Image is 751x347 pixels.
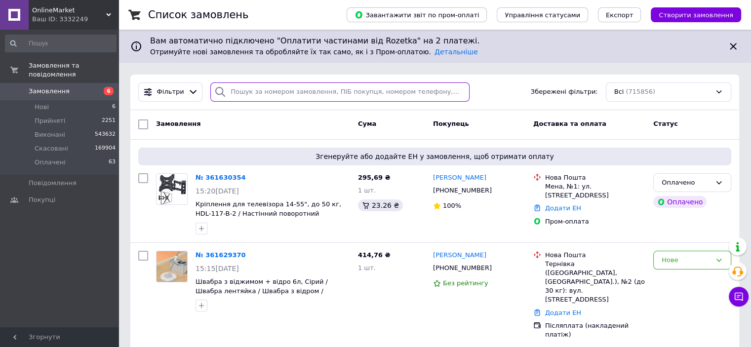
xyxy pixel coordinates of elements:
span: 295,69 ₴ [358,174,391,181]
div: Нове [662,255,711,266]
span: 6 [112,103,116,112]
span: 1 шт. [358,264,376,271]
a: Додати ЕН [545,309,581,316]
div: Тернівка ([GEOGRAPHIC_DATA], [GEOGRAPHIC_DATA].), №2 (до 30 кг): вул. [STREET_ADDRESS] [545,260,645,305]
span: Збережені фільтри: [531,87,598,97]
button: Завантажити звіт по пром-оплаті [347,7,487,22]
span: Вам автоматично підключено "Оплатити частинами від Rozetka" на 2 платежі. [150,36,719,47]
span: 1 шт. [358,187,376,194]
span: Покупець [433,120,469,127]
span: Отримуйте нові замовлення та обробляйте їх так само, як і з Пром-оплатою. [150,48,478,56]
span: Згенеруйте або додайте ЕН у замовлення, щоб отримати оплату [142,152,727,161]
a: Додати ЕН [545,204,581,212]
div: Мена, №1: ул. [STREET_ADDRESS] [545,182,645,200]
span: 15:20[DATE] [196,187,239,195]
span: Покупці [29,195,55,204]
a: [PERSON_NAME] [433,251,486,260]
span: 63 [109,158,116,167]
a: № 361630354 [196,174,246,181]
div: Нова Пошта [545,251,645,260]
span: 15:15[DATE] [196,265,239,272]
span: (715856) [626,88,655,95]
span: Нові [35,103,49,112]
span: 169904 [95,144,116,153]
span: 2251 [102,116,116,125]
a: Фото товару [156,173,188,205]
span: 6 [104,87,114,95]
span: 100% [443,202,461,209]
span: Створити замовлення [659,11,733,19]
span: Виконані [35,130,65,139]
a: [PERSON_NAME] [433,173,486,183]
span: Оплачені [35,158,66,167]
span: Статус [653,120,678,127]
div: Оплачено [653,196,707,208]
a: Кріплення для телевізора 14-55", до 50 кг, HDL-117-B-2 / Настінний поворотний кронштейн для телев... [196,200,341,226]
span: Замовлення та повідомлення [29,61,119,79]
span: 414,76 ₴ [358,251,391,259]
span: Прийняті [35,116,65,125]
span: Без рейтингу [443,279,488,287]
a: Фото товару [156,251,188,282]
div: 23.26 ₴ [358,199,403,211]
img: Фото товару [157,174,187,204]
a: Детальніше [435,48,478,56]
a: Швабра з віджимом + відро 6л, Сірий / Швабра лентяйка / Швабра з відром / Швабра лентяйка / Швабр... [196,278,346,304]
div: Післяплата (накладений платіж) [545,321,645,339]
button: Управління статусами [497,7,588,22]
span: Завантажити звіт по пром-оплаті [355,10,479,19]
span: Повідомлення [29,179,77,188]
span: Замовлення [156,120,200,127]
span: Управління статусами [505,11,580,19]
div: Оплачено [662,178,711,188]
div: [PHONE_NUMBER] [431,262,494,274]
div: Нова Пошта [545,173,645,182]
span: Всі [614,87,624,97]
span: Скасовані [35,144,68,153]
span: Cума [358,120,376,127]
span: Експорт [606,11,633,19]
input: Пошук [5,35,117,52]
div: Ваш ID: 3332249 [32,15,119,24]
span: Замовлення [29,87,70,96]
div: [PHONE_NUMBER] [431,184,494,197]
button: Експорт [598,7,641,22]
img: Фото товару [157,251,187,282]
span: OnlineMarket [32,6,106,15]
h1: Список замовлень [148,9,248,21]
div: Пром-оплата [545,217,645,226]
button: Створити замовлення [651,7,741,22]
a: Створити замовлення [641,11,741,18]
a: № 361629370 [196,251,246,259]
span: Доставка та оплата [533,120,606,127]
span: 543632 [95,130,116,139]
input: Пошук за номером замовлення, ПІБ покупця, номером телефону, Email, номером накладної [210,82,470,102]
span: Фільтри [157,87,184,97]
button: Чат з покупцем [729,287,749,307]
